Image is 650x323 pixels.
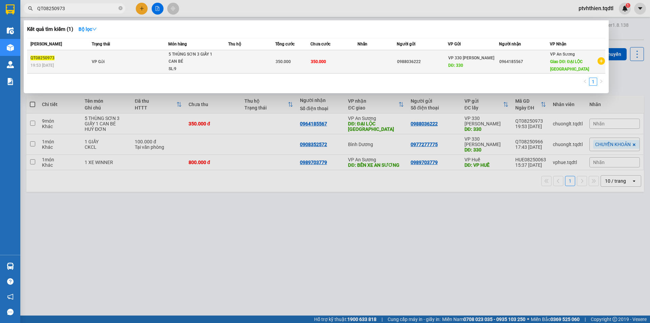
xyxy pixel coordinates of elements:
span: down [92,27,97,32]
img: warehouse-icon [7,61,14,68]
span: close-circle [118,6,123,10]
span: DĐ: 330 [448,63,463,68]
span: VP 330 [PERSON_NAME] [448,56,494,60]
button: right [597,78,605,86]
span: Tổng cước [275,42,295,46]
span: Món hàng [168,42,187,46]
span: search [28,6,33,11]
li: Previous Page [581,78,589,86]
span: 350.000 [276,59,291,64]
input: Tìm tên, số ĐT hoặc mã đơn [37,5,117,12]
span: left [583,79,587,83]
span: notification [7,294,14,300]
h3: Kết quả tìm kiếm ( 1 ) [27,26,73,33]
div: SL: 9 [169,65,219,73]
span: Chưa cước [310,42,330,46]
img: warehouse-icon [7,27,14,34]
div: 5 THÙNG SƠN 3 GIẤY 1 CAN BÉ [169,51,219,65]
img: warehouse-icon [7,44,14,51]
li: 1 [589,78,597,86]
a: 1 [589,78,597,85]
button: Bộ lọcdown [73,24,102,35]
img: logo-vxr [6,4,15,15]
li: Next Page [597,78,605,86]
span: 350.000 [311,59,326,64]
span: VP Nhận [550,42,566,46]
span: Giao DĐ: ĐẠI LỘC [GEOGRAPHIC_DATA] [550,59,589,72]
span: question-circle [7,278,14,285]
span: VP Gửi [448,42,461,46]
span: right [599,79,603,83]
span: Người nhận [499,42,521,46]
img: warehouse-icon [7,263,14,270]
span: Người gửi [397,42,415,46]
strong: Bộ lọc [79,26,97,32]
span: close-circle [118,5,123,12]
span: VP An Sương [550,52,575,57]
button: left [581,78,589,86]
div: 0964185567 [499,58,550,65]
span: Nhãn [357,42,367,46]
span: Thu hộ [228,42,241,46]
span: QT08250973 [30,56,55,60]
img: solution-icon [7,78,14,85]
span: VP Gửi [92,59,105,64]
span: Trạng thái [92,42,110,46]
span: message [7,309,14,315]
span: [PERSON_NAME] [30,42,62,46]
div: 0988036222 [397,58,448,65]
span: plus-circle [598,57,605,65]
span: 19:53 [DATE] [30,63,54,68]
